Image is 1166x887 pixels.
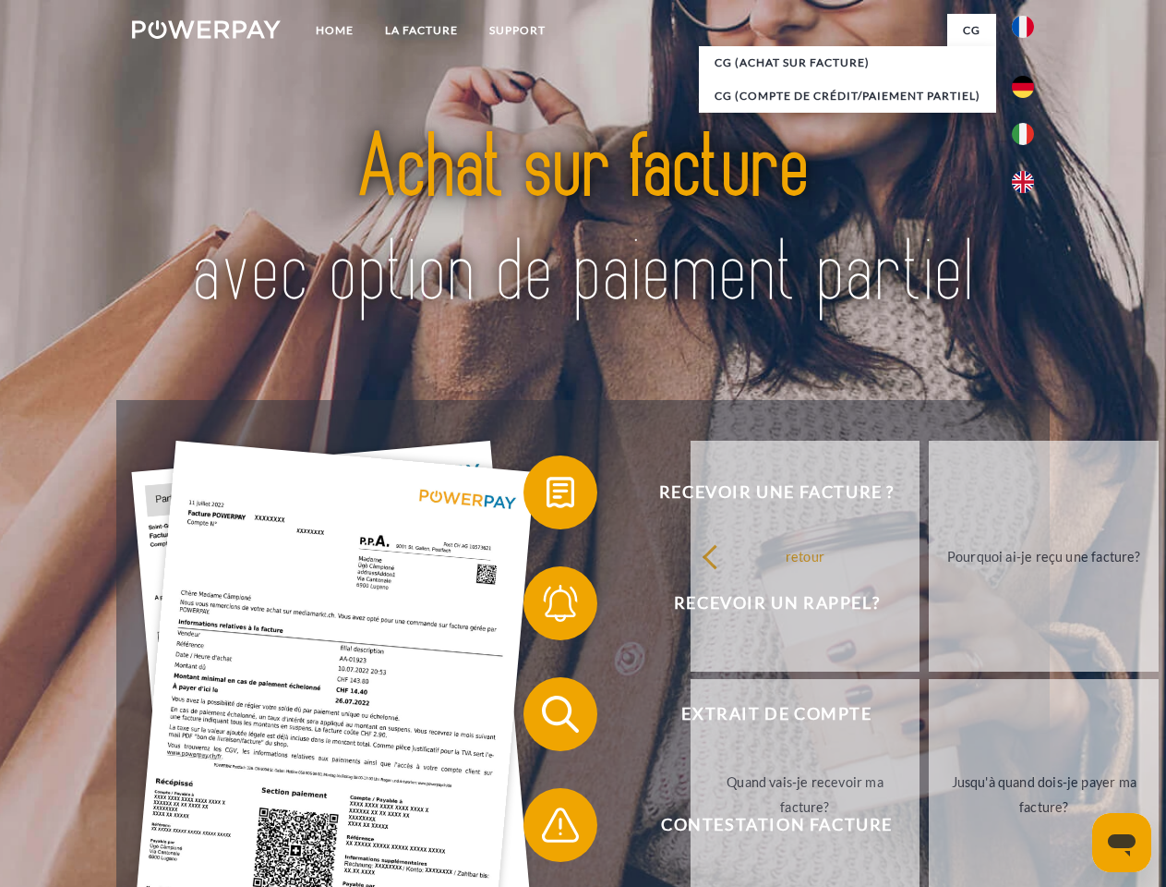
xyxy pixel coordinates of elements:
img: qb_warning.svg [537,802,583,848]
img: title-powerpay_fr.svg [176,89,990,354]
img: qb_search.svg [537,691,583,737]
img: de [1012,76,1034,98]
img: logo-powerpay-white.svg [132,20,281,39]
a: CG (achat sur facture) [699,46,996,79]
div: Pourquoi ai-je reçu une facture? [940,543,1148,568]
a: CG (Compte de crédit/paiement partiel) [699,79,996,113]
img: qb_bell.svg [537,580,583,626]
iframe: Bouton de lancement de la fenêtre de messagerie [1092,813,1151,872]
button: Recevoir un rappel? [523,566,1004,640]
img: fr [1012,16,1034,38]
div: Jusqu'à quand dois-je payer ma facture? [940,770,1148,820]
a: Support [474,14,561,47]
a: CG [947,14,996,47]
a: LA FACTURE [369,14,474,47]
button: Contestation Facture [523,788,1004,862]
img: qb_bill.svg [537,469,583,516]
img: en [1012,171,1034,193]
button: Extrait de compte [523,677,1004,751]
img: it [1012,123,1034,145]
div: Quand vais-je recevoir ma facture? [702,770,909,820]
button: Recevoir une facture ? [523,456,1004,529]
a: Home [300,14,369,47]
div: retour [702,543,909,568]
